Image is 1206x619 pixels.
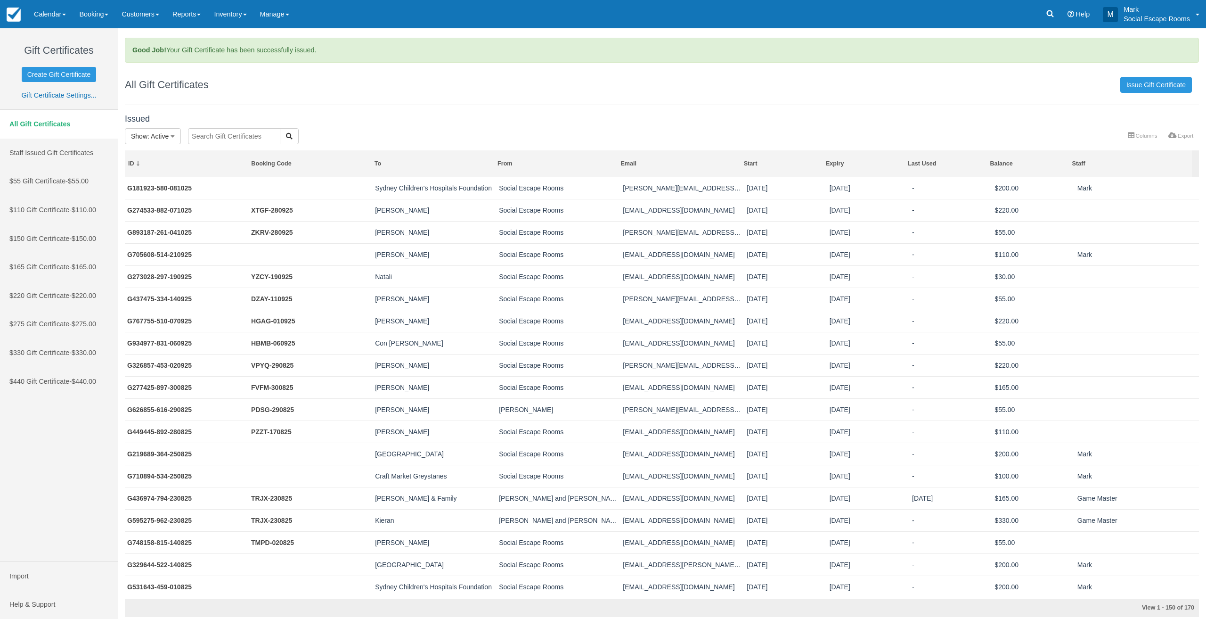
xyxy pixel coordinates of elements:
a: G626855-616-290825 [127,406,192,413]
a: PDSG-290825 [251,406,294,413]
h4: Issued [125,115,1199,124]
td: 23/08/2025 [744,510,827,532]
td: 08/10/2026 [827,177,910,199]
span: Show [131,132,147,140]
span: $330.00 [72,349,96,356]
td: G449445-892-280825 [125,421,249,443]
span: $275 Gift Certificate [9,320,69,328]
td: $110.00 [992,244,1075,266]
a: G767755-510-070925 [127,317,192,325]
td: TRJX-230825 [249,487,373,510]
td: Gill and Phil [497,487,620,510]
span: $165 Gift Certificate [9,263,69,271]
td: 13/09/2028 [827,288,910,310]
td: 18/09/2028 [827,266,910,288]
td: Mark [1075,576,1199,598]
td: - [910,355,992,377]
td: - [910,377,992,399]
td: - [910,399,992,421]
p: Social Escape Rooms [1124,14,1190,24]
td: 21/09/2026 [827,244,910,266]
td: - [910,510,992,532]
td: Mark [1075,443,1199,465]
h1: Gift Certificates [7,45,111,56]
td: $200.00 [992,576,1075,598]
td: nateee99@gmail.com [620,266,744,288]
i: Help [1067,11,1074,17]
ul: More [1122,129,1199,144]
td: PZZT-170825 [249,421,373,443]
a: TMPD-020825 [251,539,294,546]
td: Natali [373,266,497,288]
td: PDSG-290825 [249,399,373,421]
td: $330.00 [992,510,1075,532]
td: $30.00 [992,266,1075,288]
a: YZCY-190925 [251,273,293,281]
td: Riley [373,377,497,399]
td: DZAY-110925 [249,288,373,310]
td: rayandgillspearman@yahoo.com.au [620,510,744,532]
td: Game Master [1075,510,1199,532]
a: G893187-261-041025 [127,229,192,236]
h1: All Gift Certificates [125,79,208,91]
a: G437475-334-140925 [127,295,192,303]
td: 25/08/2026 [827,465,910,487]
span: $220.00 [72,292,96,299]
a: G934977-831-060925 [127,339,192,347]
div: Start [744,160,820,168]
span: Help [1076,10,1090,18]
td: 02/09/2025 [744,355,827,377]
td: $55.00 [992,288,1075,310]
a: G277425-897-300825 [127,384,192,391]
td: FVFM-300825 [249,377,373,399]
td: G748158-815-140825 [125,532,249,554]
td: 27/08/2028 [827,421,910,443]
td: 04/10/2025 [744,222,827,244]
td: 01/09/2028 [827,355,910,377]
td: 14/08/2026 [827,554,910,576]
td: rosetta.papallo1@gmail.com [620,576,744,598]
a: G436974-794-230825 [127,495,192,502]
td: Mark [1075,244,1199,266]
td: $220.00 [992,355,1075,377]
td: TRJX-230825 [249,510,373,532]
td: $200.00 [992,177,1075,199]
div: Last Used [908,160,984,168]
td: 29/08/2025 [744,399,827,421]
a: HGAG-010925 [251,317,295,325]
td: Médina Ostermann [373,310,497,332]
div: Balance [990,160,1066,168]
td: rayandgillspearman@yahoo.com.au [620,487,744,510]
td: 14/08/2025 [744,554,827,576]
a: G710894-534-250825 [127,472,192,480]
td: $220.00 [992,310,1075,332]
a: Export [1163,129,1199,142]
td: - [910,532,992,554]
td: Social Escape Rooms [497,177,620,199]
td: 07/10/2025 [744,199,827,222]
p: Mark [1124,5,1190,14]
input: Search Gift Certificates [188,128,280,144]
td: 01/08/2026 [827,576,910,598]
td: ZKRV-280925 [249,222,373,244]
div: To [375,160,491,168]
td: 21/09/2025 [744,244,827,266]
a: G329644-522-140825 [127,561,192,569]
td: G181923-580-081025 [125,177,249,199]
td: VPYQ-290825 [249,355,373,377]
td: - [910,443,992,465]
a: G273028-297-190925 [127,273,192,281]
span: $440 Gift Certificate [9,378,69,385]
td: 05/09/2028 [827,332,910,355]
td: 23/08/2025 [744,487,827,510]
span: $330 Gift Certificate [9,349,69,356]
td: 28/08/2028 [827,399,910,421]
td: G893187-261-041025 [125,222,249,244]
td: Francy Bulic [373,199,497,222]
strong: Good Job! [132,46,166,54]
td: francybulic@yahoo.com.au [620,199,744,222]
a: FVFM-300825 [251,384,293,391]
td: Social Escape Rooms [497,421,620,443]
td: Michael & Family [373,487,497,510]
td: John [373,355,497,377]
